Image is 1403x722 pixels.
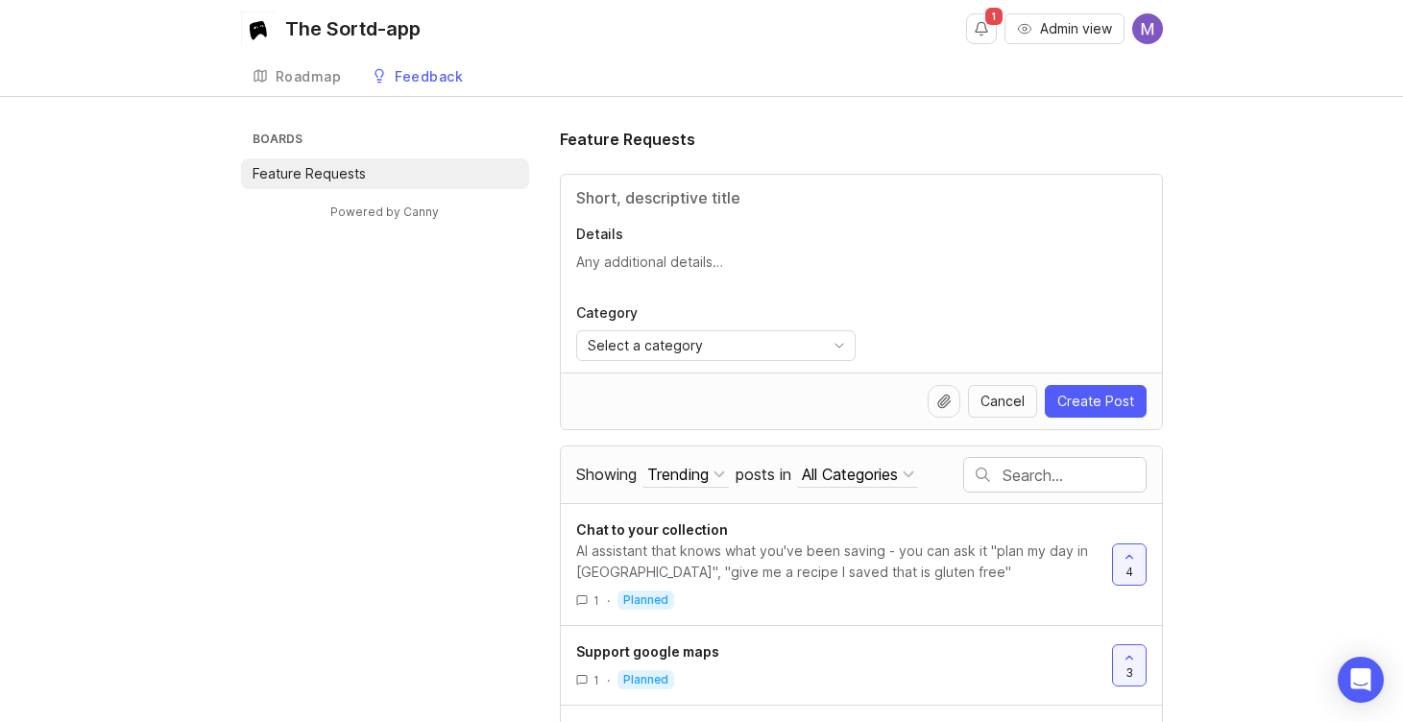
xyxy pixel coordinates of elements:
[241,58,353,97] a: Roadmap
[824,338,855,353] svg: toggle icon
[1057,392,1134,411] span: Create Post
[576,303,856,323] p: Category
[593,672,599,688] span: 1
[798,462,918,488] button: posts in
[1338,657,1384,703] div: Open Intercom Messenger
[593,592,599,609] span: 1
[576,225,1147,244] p: Details
[968,385,1037,418] button: Cancel
[576,643,719,660] span: Support google maps
[588,335,703,356] span: Select a category
[1112,543,1147,586] button: 4
[1003,465,1146,486] input: Search…
[576,519,1112,610] a: Chat to your collectionAI assistant that knows what you've been saving - you can ask it "plan my ...
[985,8,1003,25] span: 1
[643,462,729,488] button: Showing
[1132,13,1163,44] img: Karolina Michalczewska
[1125,564,1133,580] span: 4
[802,464,898,485] div: All Categories
[395,70,463,84] div: Feedback
[253,164,366,183] p: Feature Requests
[576,521,728,538] span: Chat to your collection
[241,12,276,46] img: The Sortd-app logo
[623,592,668,608] p: planned
[576,541,1097,583] div: AI assistant that knows what you've been saving - you can ask it "plan my day in [GEOGRAPHIC_DATA...
[607,672,610,688] div: ·
[623,672,668,687] p: planned
[1125,664,1133,681] span: 3
[576,186,1147,209] input: Title
[249,128,529,155] h3: Boards
[360,58,474,97] a: Feedback
[1045,385,1147,418] button: Create Post
[285,19,421,38] div: The Sortd-app
[1040,19,1112,38] span: Admin view
[241,158,529,189] a: Feature Requests
[1004,13,1125,44] button: Admin view
[576,330,856,361] div: toggle menu
[276,70,342,84] div: Roadmap
[736,465,791,484] span: posts in
[576,465,637,484] span: Showing
[1112,644,1147,686] button: 3
[966,13,997,44] button: Notifications
[560,128,695,151] h1: Feature Requests
[607,592,610,609] div: ·
[980,392,1025,411] span: Cancel
[576,641,1112,689] a: Support google maps1·planned
[327,201,442,223] a: Powered by Canny
[647,464,709,485] div: Trending
[576,252,1147,273] textarea: Details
